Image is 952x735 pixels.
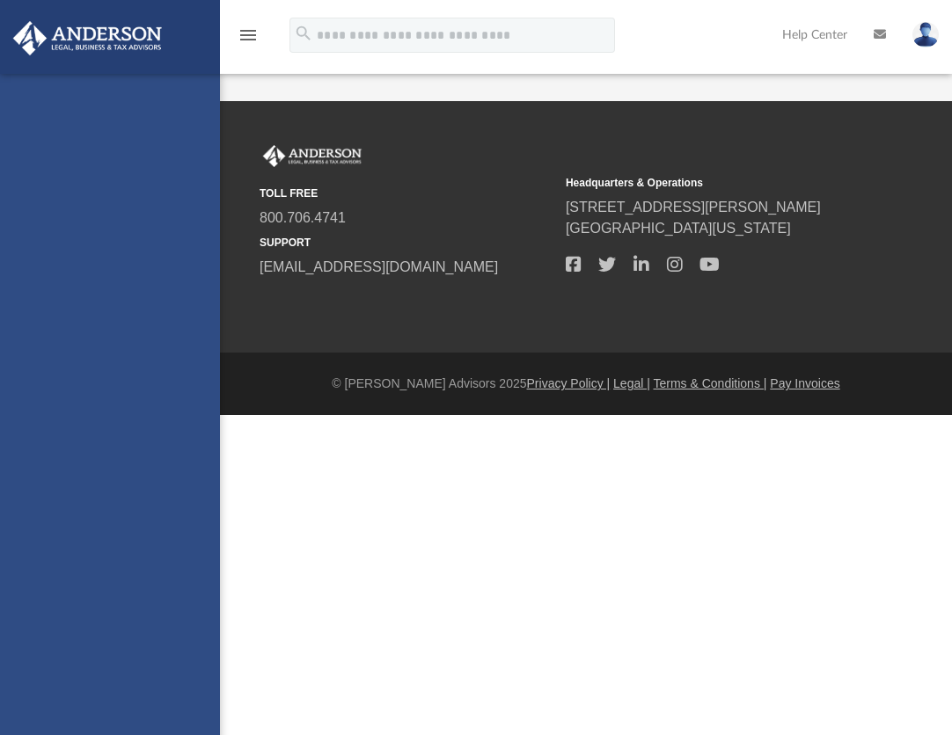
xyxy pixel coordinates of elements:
[238,33,259,46] a: menu
[260,259,498,274] a: [EMAIL_ADDRESS][DOMAIN_NAME]
[527,376,611,390] a: Privacy Policy |
[912,22,939,47] img: User Pic
[613,376,650,390] a: Legal |
[294,24,313,43] i: search
[260,186,553,201] small: TOLL FREE
[770,376,839,390] a: Pay Invoices
[566,200,821,215] a: [STREET_ADDRESS][PERSON_NAME]
[260,145,365,168] img: Anderson Advisors Platinum Portal
[238,25,259,46] i: menu
[566,175,860,191] small: Headquarters & Operations
[566,221,791,236] a: [GEOGRAPHIC_DATA][US_STATE]
[260,210,346,225] a: 800.706.4741
[220,375,952,393] div: © [PERSON_NAME] Advisors 2025
[260,235,553,251] small: SUPPORT
[8,21,167,55] img: Anderson Advisors Platinum Portal
[654,376,767,390] a: Terms & Conditions |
